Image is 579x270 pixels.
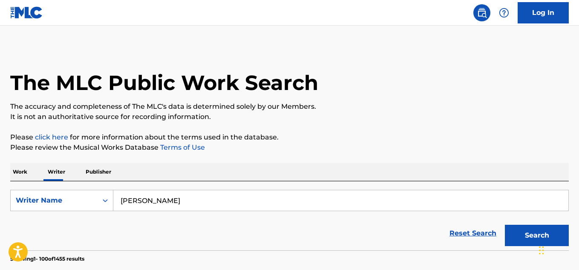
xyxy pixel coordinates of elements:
div: Writer Name [16,195,92,206]
p: The accuracy and completeness of The MLC's data is determined solely by our Members. [10,102,569,112]
a: Public Search [473,4,490,21]
div: Arrastrar [539,238,544,263]
p: It is not an authoritative source for recording information. [10,112,569,122]
p: Writer [45,163,68,181]
p: Showing 1 - 100 of 1455 results [10,255,84,263]
img: help [499,8,509,18]
img: search [477,8,487,18]
a: Reset Search [445,224,501,243]
img: MLC Logo [10,6,43,19]
a: Log In [518,2,569,23]
div: Help [495,4,513,21]
h1: The MLC Public Work Search [10,70,318,96]
p: Publisher [83,163,114,181]
form: Search Form [10,190,569,250]
p: Work [10,163,30,181]
p: Please review the Musical Works Database [10,142,569,153]
iframe: Chat Widget [536,229,579,270]
a: Terms of Use [158,143,205,151]
a: click here [35,133,68,141]
div: Widget de chat [536,229,579,270]
button: Search [505,225,569,246]
p: Please for more information about the terms used in the database. [10,132,569,142]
